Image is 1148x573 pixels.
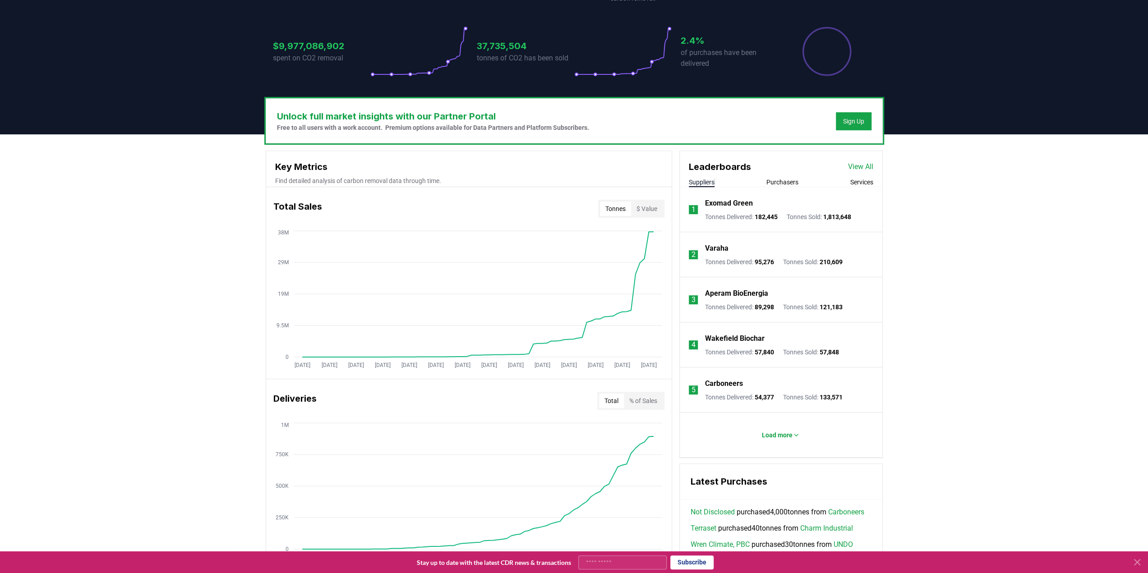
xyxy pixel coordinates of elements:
span: purchased 40 tonnes from [691,523,853,534]
tspan: [DATE] [614,362,630,368]
span: 133,571 [820,394,843,401]
a: Carboneers [828,507,864,518]
a: Wakefield Biochar [705,333,765,344]
button: Sign Up [836,112,871,130]
span: 182,445 [755,213,778,220]
button: Suppliers [689,178,715,187]
p: Tonnes Sold : [783,257,843,266]
a: Aperam BioEnergia [705,288,768,299]
h3: Leaderboards [689,160,751,174]
p: Tonnes Sold : [787,212,851,221]
p: 3 [691,294,695,305]
button: Total [599,394,624,408]
p: 1 [691,204,695,215]
a: Not Disclosed [691,507,735,518]
h3: Deliveries [273,392,317,410]
h3: Total Sales [273,200,322,218]
tspan: [DATE] [321,362,337,368]
tspan: 500K [275,483,288,489]
a: Sign Up [843,117,864,126]
span: 89,298 [755,303,774,311]
p: Tonnes Delivered : [705,303,774,312]
p: Tonnes Delivered : [705,393,774,402]
span: 57,840 [755,348,774,356]
p: Free to all users with a work account. Premium options available for Data Partners and Platform S... [277,123,589,132]
p: 4 [691,339,695,350]
h3: 37,735,504 [477,39,574,53]
a: Exomad Green [705,198,753,209]
button: $ Value [631,202,663,216]
p: Tonnes Sold : [783,393,843,402]
p: Tonnes Sold : [783,303,843,312]
tspan: [DATE] [348,362,364,368]
a: View All [848,161,873,172]
span: 95,276 [755,258,774,266]
tspan: 0 [285,546,288,552]
tspan: [DATE] [454,362,470,368]
h3: Unlock full market insights with our Partner Portal [277,110,589,123]
tspan: [DATE] [295,362,310,368]
tspan: [DATE] [561,362,576,368]
tspan: 750K [275,451,288,458]
p: spent on CO2 removal [273,53,370,64]
span: 1,813,648 [823,213,851,220]
p: Load more [762,431,793,440]
tspan: [DATE] [534,362,550,368]
tspan: 9.5M [276,322,288,329]
h3: 2.4% [681,34,778,47]
h3: $9,977,086,902 [273,39,370,53]
span: 57,848 [820,348,839,356]
button: Services [850,178,873,187]
button: Load more [755,426,807,444]
span: 54,377 [755,394,774,401]
tspan: 1M [281,422,288,428]
p: Tonnes Delivered : [705,348,774,357]
p: Tonnes Sold : [783,348,839,357]
p: 2 [691,249,695,260]
span: purchased 4,000 tonnes from [691,507,864,518]
tspan: 38M [277,229,288,236]
a: UNDO [834,539,853,550]
h3: Key Metrics [275,160,663,174]
tspan: 19M [277,291,288,297]
span: purchased 30 tonnes from [691,539,853,550]
p: of purchases have been delivered [681,47,778,69]
p: Tonnes Delivered : [705,257,774,266]
div: Percentage of sales delivered [802,26,852,77]
p: Tonnes Delivered : [705,212,778,221]
tspan: 0 [285,354,288,360]
button: Tonnes [600,202,631,216]
tspan: 250K [275,514,288,521]
tspan: [DATE] [507,362,523,368]
a: Charm Industrial [800,523,853,534]
tspan: [DATE] [374,362,390,368]
tspan: [DATE] [428,362,443,368]
tspan: [DATE] [641,362,657,368]
button: Purchasers [766,178,798,187]
span: 121,183 [820,303,843,311]
p: Find detailed analysis of carbon removal data through time. [275,176,663,185]
tspan: [DATE] [401,362,417,368]
p: tonnes of CO2 has been sold [477,53,574,64]
p: 5 [691,385,695,395]
span: 210,609 [820,258,843,266]
h3: Latest Purchases [691,475,871,488]
tspan: [DATE] [587,362,603,368]
tspan: 29M [277,259,288,266]
a: Varaha [705,243,728,254]
a: Carboneers [705,378,743,389]
button: % of Sales [624,394,663,408]
tspan: [DATE] [481,362,497,368]
a: Wren Climate, PBC [691,539,750,550]
a: Terraset [691,523,716,534]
